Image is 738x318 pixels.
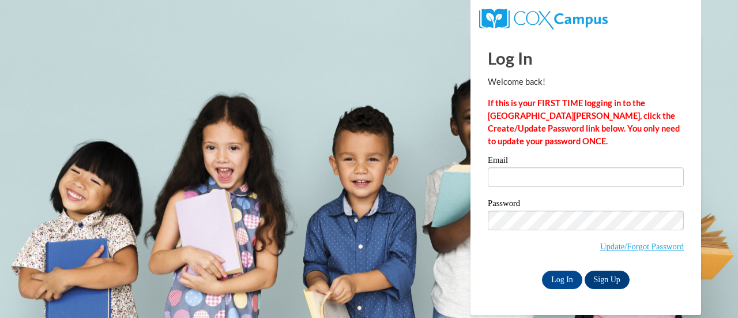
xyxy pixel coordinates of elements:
a: COX Campus [479,13,608,23]
h1: Log In [488,46,684,70]
p: Welcome back! [488,76,684,88]
strong: If this is your FIRST TIME logging in to the [GEOGRAPHIC_DATA][PERSON_NAME], click the Create/Upd... [488,98,680,146]
label: Email [488,156,684,167]
a: Update/Forgot Password [600,242,684,251]
a: Sign Up [585,271,630,289]
label: Password [488,199,684,211]
input: Log In [542,271,582,289]
img: COX Campus [479,9,608,29]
